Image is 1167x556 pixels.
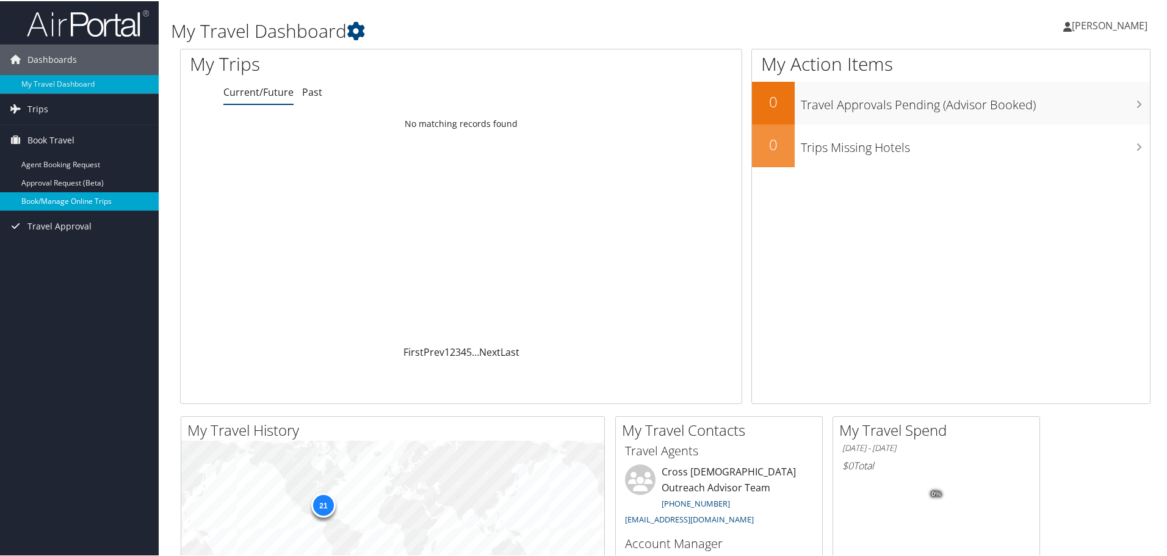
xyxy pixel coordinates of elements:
[302,84,322,98] a: Past
[752,81,1150,123] a: 0Travel Approvals Pending (Advisor Booked)
[801,89,1150,112] h3: Travel Approvals Pending (Advisor Booked)
[461,344,466,358] a: 4
[27,210,92,240] span: Travel Approval
[455,344,461,358] a: 3
[27,8,149,37] img: airportal-logo.png
[500,344,519,358] a: Last
[27,93,48,123] span: Trips
[839,419,1039,439] h2: My Travel Spend
[1072,18,1147,31] span: [PERSON_NAME]
[472,344,479,358] span: …
[752,90,795,111] h2: 0
[424,344,444,358] a: Prev
[625,441,813,458] h3: Travel Agents
[187,419,604,439] h2: My Travel History
[622,419,822,439] h2: My Travel Contacts
[403,344,424,358] a: First
[466,344,472,358] a: 5
[223,84,294,98] a: Current/Future
[479,344,500,358] a: Next
[1063,6,1160,43] a: [PERSON_NAME]
[662,497,730,508] a: [PHONE_NUMBER]
[27,43,77,74] span: Dashboards
[752,133,795,154] h2: 0
[450,344,455,358] a: 2
[171,17,830,43] h1: My Travel Dashboard
[625,513,754,524] a: [EMAIL_ADDRESS][DOMAIN_NAME]
[931,489,941,497] tspan: 0%
[842,441,1030,453] h6: [DATE] - [DATE]
[801,132,1150,155] h3: Trips Missing Hotels
[444,344,450,358] a: 1
[842,458,1030,471] h6: Total
[311,491,336,516] div: 21
[181,112,742,134] td: No matching records found
[625,534,813,551] h3: Account Manager
[190,50,499,76] h1: My Trips
[752,50,1150,76] h1: My Action Items
[752,123,1150,166] a: 0Trips Missing Hotels
[27,124,74,154] span: Book Travel
[842,458,853,471] span: $0
[619,463,819,529] li: Cross [DEMOGRAPHIC_DATA] Outreach Advisor Team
